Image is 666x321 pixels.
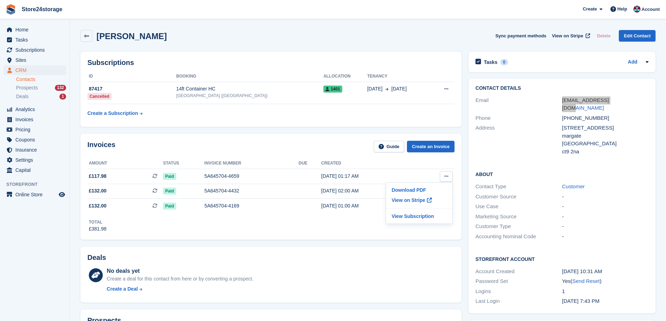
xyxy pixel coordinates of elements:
[475,183,562,191] div: Contact Type
[475,193,562,201] div: Customer Source
[562,233,649,241] div: -
[633,6,640,13] img: George
[15,55,57,65] span: Sites
[87,85,176,93] div: 87417
[3,104,66,114] a: menu
[163,158,204,169] th: Status
[475,203,562,211] div: Use Case
[475,233,562,241] div: Accounting Nominal Code
[475,287,562,296] div: Logins
[3,25,66,35] a: menu
[87,254,106,262] h2: Deals
[163,203,176,210] span: Paid
[87,141,115,152] h2: Invoices
[617,6,627,13] span: Help
[562,213,649,221] div: -
[389,195,450,206] p: View on Stripe
[475,277,562,285] div: Password Set
[642,6,660,13] span: Account
[475,86,649,91] h2: Contact Details
[16,93,29,100] span: Deals
[15,125,57,134] span: Pricing
[3,155,66,165] a: menu
[87,59,454,67] h2: Subscriptions
[96,31,167,41] h2: [PERSON_NAME]
[89,173,107,180] span: £117.98
[391,85,407,93] span: [DATE]
[475,213,562,221] div: Marketing Source
[594,30,613,42] button: Delete
[15,155,57,165] span: Settings
[475,114,562,122] div: Phone
[562,277,649,285] div: Yes
[562,132,649,140] div: margate
[89,219,107,225] div: Total
[107,285,138,293] div: Create a Deal
[3,165,66,175] a: menu
[205,202,299,210] div: 5A645704-4169
[15,145,57,155] span: Insurance
[321,187,417,195] div: [DATE] 02:00 AM
[87,107,143,120] a: Create a Subscription
[562,287,649,296] div: 1
[87,158,163,169] th: Amount
[176,85,323,93] div: 14ft Container HC
[299,158,321,169] th: Due
[15,104,57,114] span: Analytics
[107,275,253,283] div: Create a deal for this contact from here or by converting a prospect.
[87,71,176,82] th: ID
[389,185,450,195] a: Download PDF
[87,93,112,100] div: Cancelled
[107,285,253,293] a: Create a Deal
[205,173,299,180] div: 5A645704-4659
[3,135,66,145] a: menu
[562,193,649,201] div: -
[407,141,454,152] a: Create an Invoice
[323,86,342,93] span: 1401
[58,190,66,199] a: Preview store
[163,173,176,180] span: Paid
[619,30,656,42] a: Edit Contact
[16,84,66,92] a: Prospects 132
[6,181,70,188] span: Storefront
[562,183,585,189] a: Customer
[205,158,299,169] th: Invoice number
[583,6,597,13] span: Create
[15,115,57,124] span: Invoices
[572,278,600,284] a: Send Reset
[495,30,546,42] button: Sync payment methods
[321,202,417,210] div: [DATE] 01:00 AM
[3,190,66,199] a: menu
[367,71,431,82] th: Tenancy
[19,3,65,15] a: Store24storage
[15,35,57,45] span: Tasks
[3,145,66,155] a: menu
[374,141,404,152] a: Guide
[475,170,649,177] h2: About
[3,45,66,55] a: menu
[176,71,323,82] th: Booking
[389,212,450,221] a: View Subscription
[484,59,497,65] h2: Tasks
[562,114,649,122] div: [PHONE_NUMBER]
[55,85,66,91] div: 132
[475,268,562,276] div: Account Created
[15,190,57,199] span: Online Store
[321,173,417,180] div: [DATE] 01:17 AM
[163,188,176,195] span: Paid
[475,124,562,155] div: Address
[16,76,66,83] a: Contacts
[562,268,649,276] div: [DATE] 10:31 AM
[87,110,138,117] div: Create a Subscription
[562,203,649,211] div: -
[628,58,637,66] a: Add
[107,267,253,275] div: No deals yet
[3,65,66,75] a: menu
[475,255,649,262] h2: Storefront Account
[89,225,107,233] div: £381.98
[475,96,562,112] div: Email
[552,32,583,39] span: View on Stripe
[89,187,107,195] span: £132.00
[549,30,592,42] a: View on Stripe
